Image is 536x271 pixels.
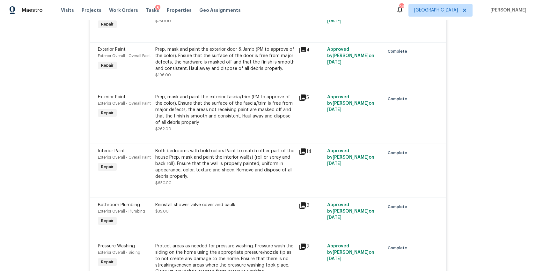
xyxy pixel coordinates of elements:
[327,149,374,166] span: Approved by [PERSON_NAME] on
[399,4,404,10] div: 96
[388,96,410,102] span: Complete
[98,149,125,153] span: Interior Paint
[155,46,295,72] div: Prep, mask and paint the exterior door & Jamb (PM to approve of the color). Ensure that the surfa...
[327,95,374,112] span: Approved by [PERSON_NAME] on
[388,204,410,210] span: Complete
[98,95,126,99] span: Exterior Paint
[146,8,159,12] span: Tasks
[98,54,151,58] span: Exterior Overall - Overall Paint
[155,202,295,208] div: Reinstall shower valve cover and caulk
[299,94,324,102] div: 5
[155,148,295,180] div: Both bedrooms with bold colors Paint to match other part of the house Prep, mask and paint the in...
[155,209,169,213] span: $35.00
[98,203,140,207] span: Bathroom Plumbing
[98,155,151,159] span: Exterior Overall - Overall Paint
[327,47,374,64] span: Approved by [PERSON_NAME] on
[327,203,374,220] span: Approved by [PERSON_NAME] on
[299,243,324,251] div: 2
[155,5,160,11] div: 8
[99,62,116,69] span: Repair
[388,150,410,156] span: Complete
[98,209,145,213] span: Exterior Overall - Plumbing
[299,46,324,54] div: 4
[327,257,341,261] span: [DATE]
[99,110,116,116] span: Repair
[388,48,410,55] span: Complete
[414,7,458,13] span: [GEOGRAPHIC_DATA]
[99,164,116,170] span: Repair
[98,251,140,254] span: Exterior Overall - Siding
[109,7,138,13] span: Work Orders
[388,245,410,251] span: Complete
[327,108,341,112] span: [DATE]
[99,21,116,27] span: Repair
[327,215,341,220] span: [DATE]
[327,244,374,261] span: Approved by [PERSON_NAME] on
[98,244,135,248] span: Pressure Washing
[99,259,116,265] span: Repair
[98,102,151,105] span: Exterior Overall - Overall Paint
[155,19,171,23] span: $750.00
[299,202,324,209] div: 2
[299,148,324,155] div: 14
[155,73,171,77] span: $196.00
[488,7,526,13] span: [PERSON_NAME]
[327,162,341,166] span: [DATE]
[155,181,172,185] span: $650.00
[98,47,126,52] span: Exterior Paint
[22,7,43,13] span: Maestro
[167,7,192,13] span: Properties
[155,94,295,126] div: Prep, mask and paint the exterior fascia/trim (PM to approve of the color). Ensure that the surfa...
[199,7,241,13] span: Geo Assignments
[155,127,171,131] span: $262.00
[99,218,116,224] span: Repair
[327,60,341,64] span: [DATE]
[82,7,101,13] span: Projects
[327,19,341,23] span: [DATE]
[61,7,74,13] span: Visits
